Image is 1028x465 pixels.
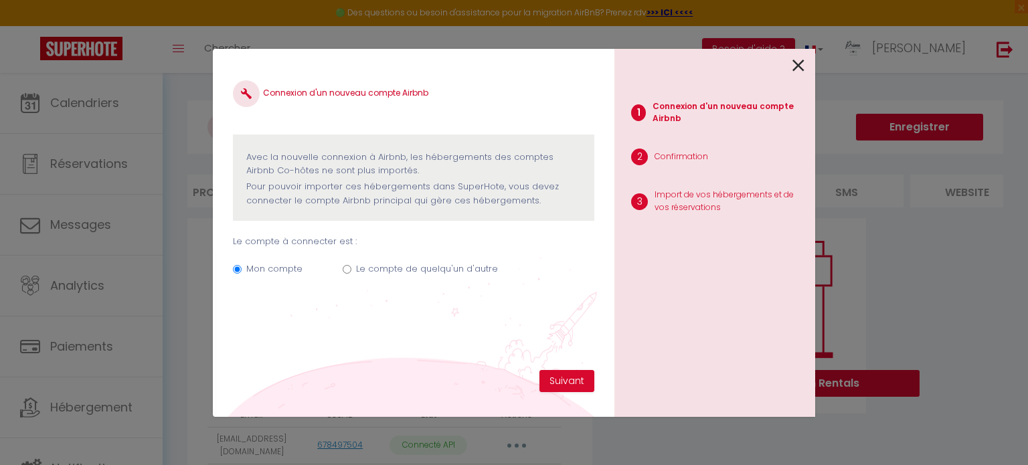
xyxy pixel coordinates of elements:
p: Confirmation [655,151,708,163]
p: Le compte à connecter est : [233,235,594,248]
span: 2 [631,149,648,165]
p: Import de vos hébergements et de vos réservations [655,189,804,214]
label: Le compte de quelqu'un d'autre [356,262,498,276]
button: Suivant [539,370,594,393]
p: Avec la nouvelle connexion à Airbnb, les hébergements des comptes Airbnb Co-hôtes ne sont plus im... [246,151,581,178]
p: Connexion d'un nouveau compte Airbnb [653,100,804,126]
h4: Connexion d'un nouveau compte Airbnb [233,80,594,107]
span: 3 [631,193,648,210]
p: Pour pouvoir importer ces hébergements dans SuperHote, vous devez connecter le compte Airbnb prin... [246,180,581,207]
label: Mon compte [246,262,303,276]
span: 1 [631,104,646,121]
